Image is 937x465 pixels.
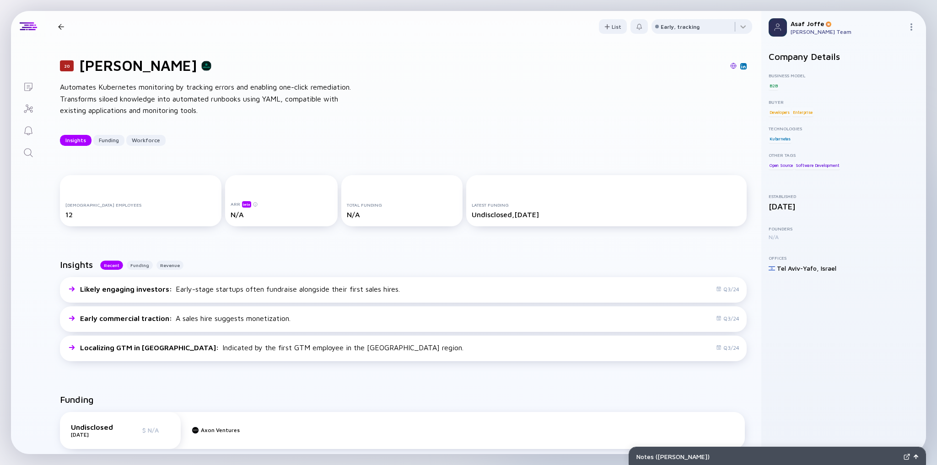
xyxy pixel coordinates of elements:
span: Likely engaging investors : [80,285,174,293]
div: List [599,20,627,34]
div: Israel [821,264,836,272]
div: Business Model [769,73,919,78]
div: Early, tracking [661,23,700,30]
div: 20 [60,60,74,71]
div: Q3/24 [716,315,739,322]
div: Other Tags [769,152,919,158]
div: A sales hire suggests monetization. [80,314,291,322]
div: Indicated by the first GTM employee in the [GEOGRAPHIC_DATA] region. [80,343,463,352]
div: Developers [769,107,791,117]
a: Search [11,141,45,163]
span: Early commercial traction : [80,314,174,322]
img: Robusta Dev Linkedin Page [741,64,746,69]
div: Axon Ventures [201,427,240,433]
button: List [599,19,627,34]
img: Profile Picture [769,18,787,37]
img: Israel Flag [769,265,775,272]
div: Technologies [769,126,919,131]
div: [PERSON_NAME] Team [791,28,904,35]
div: Software Development [795,160,840,170]
div: ARR [231,201,332,208]
div: [DATE] [71,431,117,438]
div: Funding [93,133,124,147]
div: $ N/A [142,426,170,434]
div: 12 [65,210,216,219]
div: Established [769,193,919,199]
button: Funding [93,135,124,146]
div: Founders [769,226,919,231]
div: Workforce [126,133,166,147]
div: N/A [769,234,919,241]
div: Q3/24 [716,344,739,351]
button: Funding [127,261,153,270]
div: Insights [60,133,92,147]
img: Expand Notes [904,454,910,460]
div: Tel Aviv-Yafo , [777,264,819,272]
a: Investor Map [11,97,45,119]
div: Q3/24 [716,286,739,293]
a: Axon Ventures [192,427,240,433]
div: Total Funding [347,202,457,208]
h2: Funding [60,394,94,405]
img: Robusta Dev Website [730,63,737,69]
button: Recent [100,261,123,270]
div: B2B [769,81,778,90]
div: [DEMOGRAPHIC_DATA] Employees [65,202,216,208]
button: Workforce [126,135,166,146]
span: Localizing GTM in [GEOGRAPHIC_DATA] : [80,343,221,352]
img: Menu [908,23,915,31]
a: Reminders [11,119,45,141]
h2: Company Details [769,51,919,62]
div: Kubernetes [769,134,792,143]
button: Revenue [156,261,183,270]
div: N/A [231,210,332,219]
div: Latest Funding [472,202,741,208]
div: Buyer [769,99,919,105]
div: Notes ( [PERSON_NAME] ) [636,453,900,460]
div: [DATE] [769,202,919,211]
div: Automates Kubernetes monitoring by tracking errors and enabling one-click remediation. Transforms... [60,81,353,117]
div: Early-stage startups often fundraise alongside their first sales hires. [80,285,400,293]
div: Enterprise [792,107,813,117]
h1: [PERSON_NAME] [79,57,197,74]
button: Insights [60,135,92,146]
div: beta [242,201,251,208]
div: Undisclosed, [DATE] [472,210,741,219]
div: Asaf Joffe [791,20,904,27]
img: Open Notes [914,454,918,459]
div: Open Source [769,160,794,170]
div: Offices [769,255,919,261]
div: N/A [347,210,457,219]
div: Undisclosed [71,423,117,431]
h2: Insights [60,259,93,270]
a: Lists [11,75,45,97]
